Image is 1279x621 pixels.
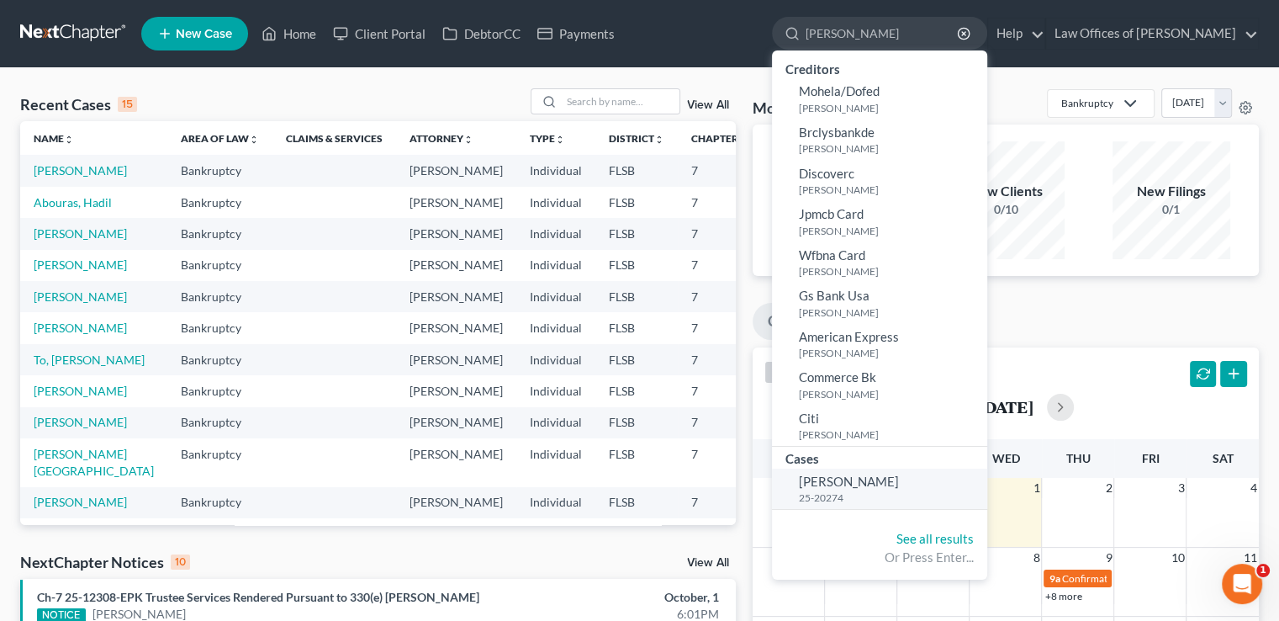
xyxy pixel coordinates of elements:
[171,555,190,570] div: 10
[799,83,880,98] span: Mohela/Dofed
[396,375,516,406] td: [PERSON_NAME]
[167,375,272,406] td: Bankruptcy
[595,344,678,375] td: FLSB
[396,218,516,249] td: [PERSON_NAME]
[1249,478,1259,498] span: 4
[1061,96,1113,110] div: Bankruptcy
[249,135,259,145] i: unfold_more
[20,94,137,114] div: Recent Cases
[785,549,974,566] div: Or Press Enter...
[678,281,762,312] td: 7
[1113,201,1230,218] div: 0/1
[118,97,137,112] div: 15
[799,101,983,115] small: [PERSON_NAME]
[799,206,864,221] span: Jpmcb Card
[687,99,729,111] a: View All
[799,125,875,140] span: Brclysbankde
[396,250,516,281] td: [PERSON_NAME]
[516,187,595,218] td: Individual
[772,447,987,468] div: Cases
[176,28,232,40] span: New Case
[1031,548,1041,568] span: 8
[1046,19,1258,49] a: Law Offices of [PERSON_NAME]
[595,312,678,343] td: FLSB
[253,19,325,49] a: Home
[799,427,983,442] small: [PERSON_NAME]
[595,250,678,281] td: FLSB
[678,187,762,218] td: 7
[799,346,983,360] small: [PERSON_NAME]
[555,135,565,145] i: unfold_more
[34,495,127,509] a: [PERSON_NAME]
[516,518,595,549] td: Individual
[530,132,565,145] a: Typeunfold_more
[167,312,272,343] td: Bankruptcy
[799,491,983,505] small: 25-20274
[167,487,272,518] td: Bankruptcy
[64,135,74,145] i: unfold_more
[991,451,1019,465] span: Wed
[772,406,987,447] a: Citi[PERSON_NAME]
[272,121,396,155] th: Claims & Services
[396,438,516,486] td: [PERSON_NAME]
[595,518,678,549] td: FLSB
[463,135,473,145] i: unfold_more
[516,487,595,518] td: Individual
[595,155,678,186] td: FLSB
[167,344,272,375] td: Bankruptcy
[772,78,987,119] a: Mohela/Dofed[PERSON_NAME]
[806,18,959,49] input: Search by name...
[396,407,516,438] td: [PERSON_NAME]
[396,312,516,343] td: [PERSON_NAME]
[947,201,1065,218] div: 0/10
[1044,590,1081,602] a: +8 more
[34,257,127,272] a: [PERSON_NAME]
[410,132,473,145] a: Attorneyunfold_more
[691,132,748,145] a: Chapterunfold_more
[34,447,154,478] a: [PERSON_NAME][GEOGRAPHIC_DATA]
[764,361,810,384] button: month
[167,281,272,312] td: Bankruptcy
[396,344,516,375] td: [PERSON_NAME]
[799,247,865,263] span: Wfbna Card
[772,161,987,202] a: Discoverc[PERSON_NAME]
[396,281,516,312] td: [PERSON_NAME]
[799,474,899,489] span: [PERSON_NAME]
[1103,548,1113,568] span: 9
[609,132,664,145] a: Districtunfold_more
[595,218,678,249] td: FLSB
[947,182,1065,201] div: New Clients
[772,364,987,406] a: Commerce Bk[PERSON_NAME]
[1169,548,1186,568] span: 10
[396,518,516,549] td: [PERSON_NAME]
[516,438,595,486] td: Individual
[1212,451,1233,465] span: Sat
[678,438,762,486] td: 7
[772,57,987,78] div: Creditors
[799,166,854,181] span: Discoverc
[799,411,819,426] span: Citi
[34,321,127,335] a: [PERSON_NAME]
[799,329,899,344] span: American Express
[678,375,762,406] td: 7
[34,415,127,429] a: [PERSON_NAME]
[799,387,983,401] small: [PERSON_NAME]
[678,218,762,249] td: 7
[799,305,983,320] small: [PERSON_NAME]
[799,183,983,197] small: [PERSON_NAME]
[167,187,272,218] td: Bankruptcy
[516,407,595,438] td: Individual
[1222,564,1262,604] iframe: Intercom live chat
[516,281,595,312] td: Individual
[167,155,272,186] td: Bankruptcy
[595,375,678,406] td: FLSB
[34,195,112,210] a: Abouras, Hadil
[434,19,529,49] a: DebtorCC
[595,487,678,518] td: FLSB
[1141,451,1159,465] span: Fri
[34,132,74,145] a: Nameunfold_more
[20,552,190,572] div: NextChapter Notices
[595,438,678,486] td: FLSB
[181,132,259,145] a: Area of Lawunfold_more
[595,187,678,218] td: FLSB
